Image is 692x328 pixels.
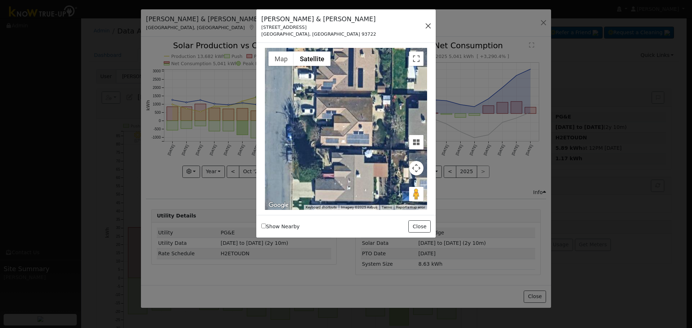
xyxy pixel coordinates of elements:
[396,205,425,209] a: Report a map error
[306,205,337,210] button: Keyboard shortcuts
[269,51,294,66] button: Show street map
[294,51,331,66] button: Show satellite imagery
[341,205,377,209] span: Imagery ©2025 Airbus
[409,187,423,201] button: Drag Pegman onto the map to open Street View
[261,224,266,228] input: Show Nearby
[409,135,423,149] button: Tilt map
[267,201,290,210] img: Google
[409,161,423,175] button: Map camera controls
[261,223,300,230] label: Show Nearby
[261,14,376,24] h5: [PERSON_NAME] & [PERSON_NAME]
[267,201,290,210] a: Open this area in Google Maps (opens a new window)
[408,220,430,233] button: Close
[261,24,376,31] div: [STREET_ADDRESS]
[382,205,392,209] a: Terms (opens in new tab)
[409,51,423,66] button: Toggle fullscreen view
[261,31,376,37] div: [GEOGRAPHIC_DATA], [GEOGRAPHIC_DATA] 93722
